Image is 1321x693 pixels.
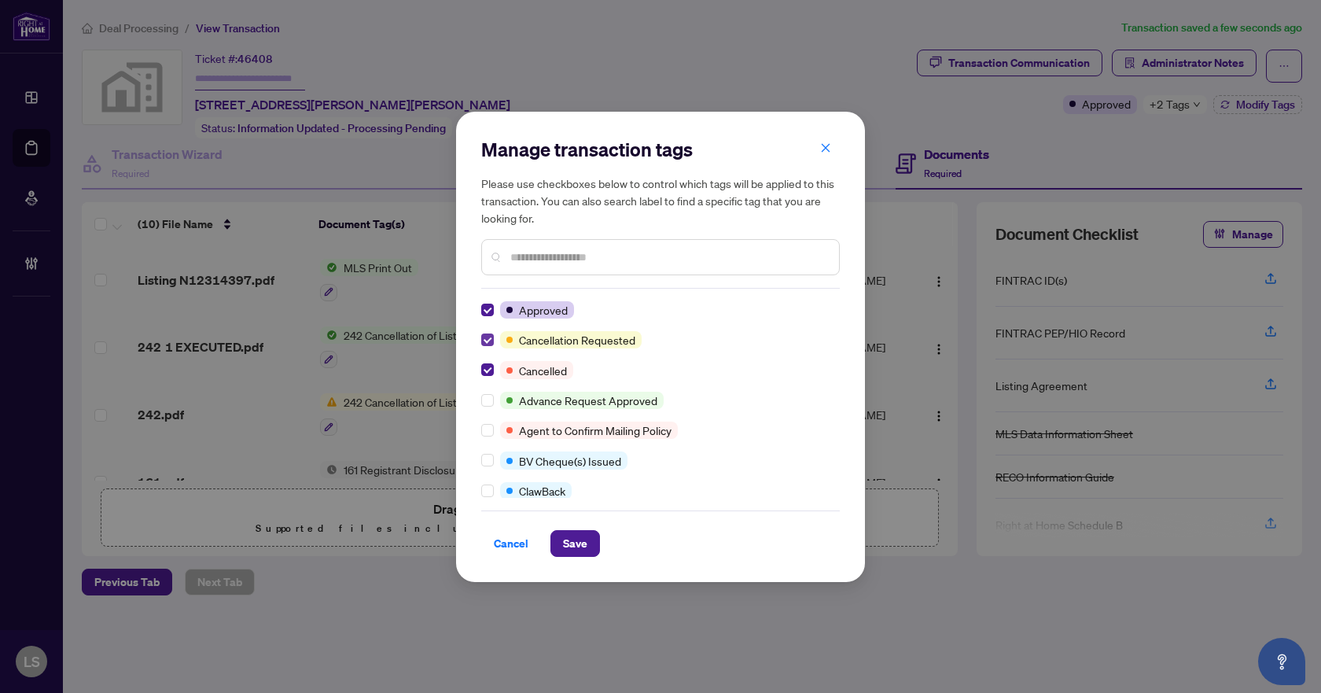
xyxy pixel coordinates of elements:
span: BV Cheque(s) Issued [519,452,621,470]
span: Cancellation Requested [519,331,635,348]
span: Save [563,531,587,556]
button: Open asap [1258,638,1305,685]
span: Cancel [494,531,528,556]
span: close [820,142,831,153]
span: Advance Request Approved [519,392,657,409]
span: Approved [519,301,568,319]
span: ClawBack [519,482,565,499]
button: Save [550,530,600,557]
h5: Please use checkboxes below to control which tags will be applied to this transaction. You can al... [481,175,840,227]
h2: Manage transaction tags [481,137,840,162]
button: Cancel [481,530,541,557]
span: Cancelled [519,362,567,379]
span: Agent to Confirm Mailing Policy [519,422,672,439]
